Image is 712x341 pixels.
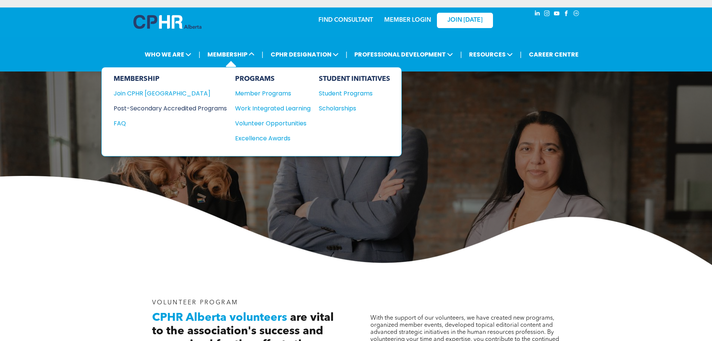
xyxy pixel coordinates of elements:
span: RESOURCES [467,48,515,61]
span: VOLUNTEER PROGRAM [152,300,238,306]
a: Student Programs [319,89,390,98]
div: MEMBERSHIP [114,75,227,83]
a: FIND CONSULTANT [318,17,373,23]
li: | [346,47,348,62]
a: facebook [562,9,571,19]
a: JOIN [DATE] [437,13,493,28]
img: A blue and white logo for cp alberta [133,15,201,29]
a: linkedin [533,9,542,19]
div: STUDENT INITIATIVES [319,75,390,83]
span: CPHR DESIGNATION [268,48,341,61]
a: instagram [543,9,551,19]
div: Post-Secondary Accredited Programs [114,104,216,113]
div: Student Programs [319,89,383,98]
a: Excellence Awards [235,134,311,143]
a: CAREER CENTRE [527,48,581,61]
div: Excellence Awards [235,134,303,143]
span: WHO WE ARE [142,48,194,61]
li: | [198,47,200,62]
span: CPHR Alberta volunteers [152,312,287,323]
span: MEMBERSHIP [205,48,257,61]
a: Join CPHR [GEOGRAPHIC_DATA] [114,89,227,98]
div: Scholarships [319,104,383,113]
div: Work Integrated Learning [235,104,303,113]
a: Scholarships [319,104,390,113]
a: FAQ [114,119,227,128]
a: Post-Secondary Accredited Programs [114,104,227,113]
a: Work Integrated Learning [235,104,311,113]
div: PROGRAMS [235,75,311,83]
span: PROFESSIONAL DEVELOPMENT [352,48,455,61]
div: FAQ [114,119,216,128]
a: Volunteer Opportunities [235,119,311,128]
li: | [460,47,462,62]
div: Member Programs [235,89,303,98]
div: Join CPHR [GEOGRAPHIC_DATA] [114,89,216,98]
a: youtube [553,9,561,19]
a: Member Programs [235,89,311,98]
span: JOIN [DATE] [447,17,483,24]
li: | [520,47,522,62]
div: Volunteer Opportunities [235,119,303,128]
a: MEMBER LOGIN [384,17,431,23]
a: Social network [572,9,580,19]
li: | [262,47,263,62]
